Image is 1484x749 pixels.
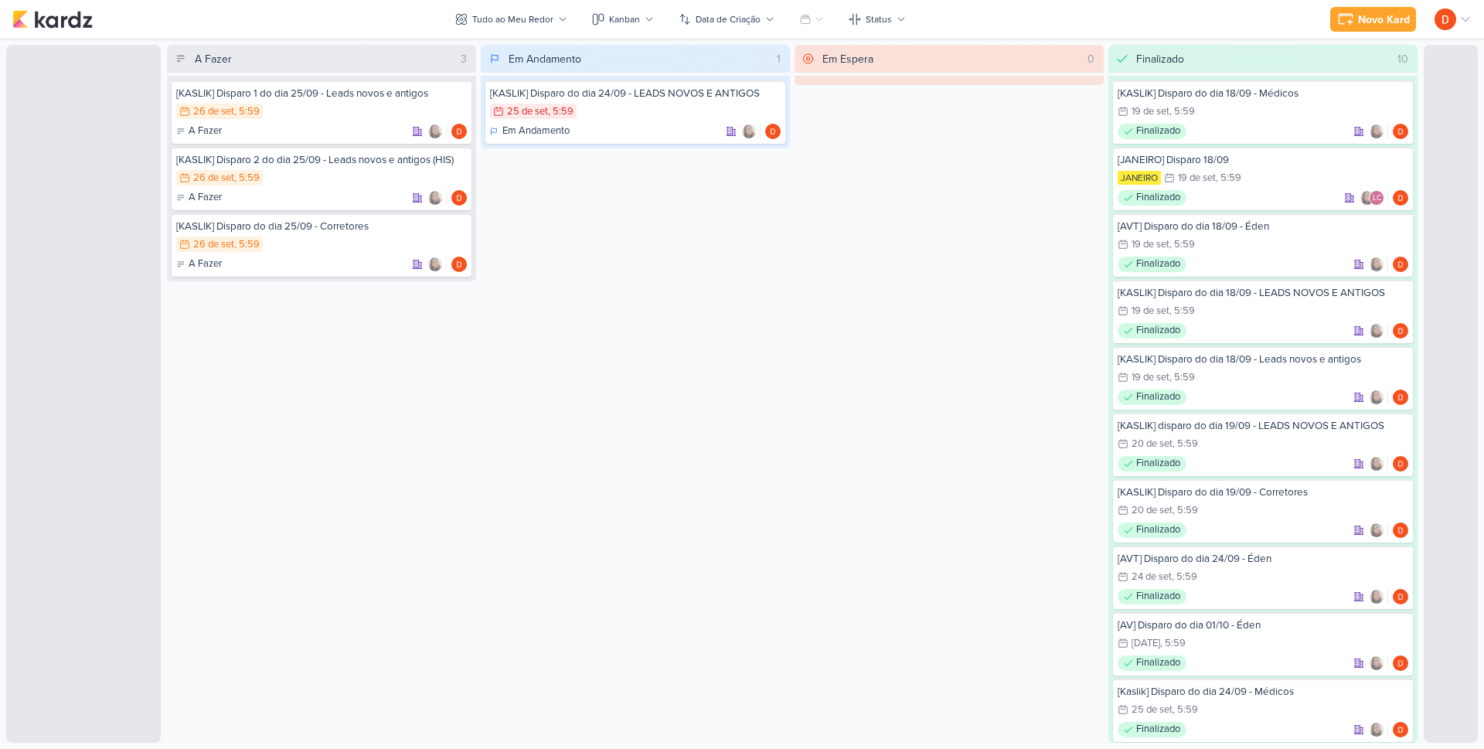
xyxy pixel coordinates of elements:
img: Sharlene Khoury [1369,456,1384,472]
div: [Kaslik] Disparo do dia 24/09 - Médicos [1118,685,1408,699]
p: Finalizado [1136,124,1180,139]
div: Finalizado [1118,655,1186,671]
div: [KASLIK] Disparo 2 do dia 25/09 - Leads novos e antigos (HIS) [176,153,467,167]
div: , 5:59 [234,240,260,250]
div: [KASLIK] Disparo do dia 19/09 - Corretores [1118,485,1408,499]
img: Diego Lima | TAGAWA [451,124,467,139]
div: Responsável: Diego Lima | TAGAWA [765,124,781,139]
img: Diego Lima | TAGAWA [1393,523,1408,538]
img: Sharlene Khoury [1369,124,1384,139]
div: Responsável: Diego Lima | TAGAWA [1393,655,1408,671]
p: A Fazer [189,124,222,139]
div: 20 de set [1132,506,1173,516]
div: , 5:59 [1160,638,1186,649]
img: Sharlene Khoury [1369,257,1384,272]
img: Diego Lima | TAGAWA [451,257,467,272]
div: Finalizado [1136,51,1184,67]
img: Diego Lima | TAGAWA [1393,124,1408,139]
div: 3 [454,51,473,67]
div: Colaboradores: Sharlene Khoury [1369,390,1388,405]
img: Sharlene Khoury [427,190,443,206]
p: Finalizado [1136,722,1180,737]
div: Finalizado [1118,523,1186,538]
div: Responsável: Diego Lima | TAGAWA [1393,523,1408,538]
div: [DATE] [1132,638,1160,649]
img: Diego Lima | TAGAWA [1393,655,1408,671]
div: , 5:59 [1169,240,1195,250]
img: Sharlene Khoury [1369,323,1384,339]
button: Novo Kard [1330,7,1416,32]
div: 19 de set [1178,173,1216,183]
div: Finalizado [1118,456,1186,472]
div: 25 de set [507,107,548,117]
div: Colaboradores: Sharlene Khoury [741,124,761,139]
div: Finalizado [1118,124,1186,139]
div: 19 de set [1132,306,1169,316]
div: Colaboradores: Sharlene Khoury [1369,722,1388,737]
div: , 5:59 [1169,306,1195,316]
div: 19 de set [1132,373,1169,383]
div: 10 [1391,51,1414,67]
div: Finalizado [1118,589,1186,604]
div: Colaboradores: Sharlene Khoury [1369,323,1388,339]
div: Responsável: Diego Lima | TAGAWA [1393,390,1408,405]
div: Finalizado [1118,390,1186,405]
div: Em Andamento [509,51,581,67]
img: Sharlene Khoury [741,124,757,139]
img: Diego Lima | TAGAWA [1393,257,1408,272]
div: Em Espera [822,51,873,67]
div: Finalizado [1118,722,1186,737]
div: 25 de set [1132,705,1173,715]
div: , 5:59 [1169,107,1195,117]
div: [KASLIK] Disparo 1 do dia 25/09 - Leads novos e antigos [176,87,467,100]
div: 26 de set [193,173,234,183]
div: [AV] Disparo do dia 01/10 - Éden [1118,618,1408,632]
p: Finalizado [1136,190,1180,206]
div: 26 de set [193,107,234,117]
div: Em Andamento [490,124,570,139]
div: [KASLIK] Disparo do dia 25/09 - Corretores [176,220,467,233]
div: Responsável: Diego Lima | TAGAWA [1393,323,1408,339]
p: Finalizado [1136,655,1180,671]
div: , 5:59 [1173,506,1198,516]
div: , 5:59 [1172,572,1197,582]
div: 19 de set [1132,240,1169,250]
div: Responsável: Diego Lima | TAGAWA [1393,456,1408,472]
div: Colaboradores: Sharlene Khoury [1369,589,1388,604]
div: Colaboradores: Sharlene Khoury [427,124,447,139]
div: [AVT] Disparo do dia 18/09 - Éden [1118,220,1408,233]
img: Sharlene Khoury [1369,722,1384,737]
img: Diego Lima | TAGAWA [1393,390,1408,405]
div: , 5:59 [1173,439,1198,449]
div: , 5:59 [1169,373,1195,383]
div: Colaboradores: Sharlene Khoury [1369,257,1388,272]
p: Finalizado [1136,589,1180,604]
div: Responsável: Diego Lima | TAGAWA [1393,257,1408,272]
img: Diego Lima | TAGAWA [1393,190,1408,206]
p: A Fazer [189,190,222,206]
div: Colaboradores: Sharlene Khoury [1369,523,1388,538]
div: Responsável: Diego Lima | TAGAWA [1393,190,1408,206]
div: 20 de set [1132,439,1173,449]
div: [KASLIK] disparo do dia 19/09 - LEADS NOVOS E ANTIGOS [1118,419,1408,433]
div: Laís Costa [1369,190,1384,206]
div: Colaboradores: Sharlene Khoury [427,190,447,206]
p: LC [1373,195,1381,203]
div: Responsável: Diego Lima | TAGAWA [1393,589,1408,604]
div: 1 [771,51,787,67]
div: 26 de set [193,240,234,250]
div: Responsável: Diego Lima | TAGAWA [451,257,467,272]
p: Finalizado [1136,456,1180,472]
div: A Fazer [176,124,222,139]
img: Diego Lima | TAGAWA [1393,323,1408,339]
div: Colaboradores: Sharlene Khoury [1369,456,1388,472]
div: Colaboradores: Sharlene Khoury [1369,124,1388,139]
img: Sharlene Khoury [427,257,443,272]
div: [KASLIK] Disparo do dia 24/09 - LEADS NOVOS E ANTIGOS [490,87,781,100]
p: Finalizado [1136,257,1180,272]
div: , 5:59 [1173,705,1198,715]
div: Responsável: Diego Lima | TAGAWA [451,124,467,139]
div: 24 de set [1132,572,1172,582]
div: 0 [1081,51,1101,67]
div: , 5:59 [548,107,574,117]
